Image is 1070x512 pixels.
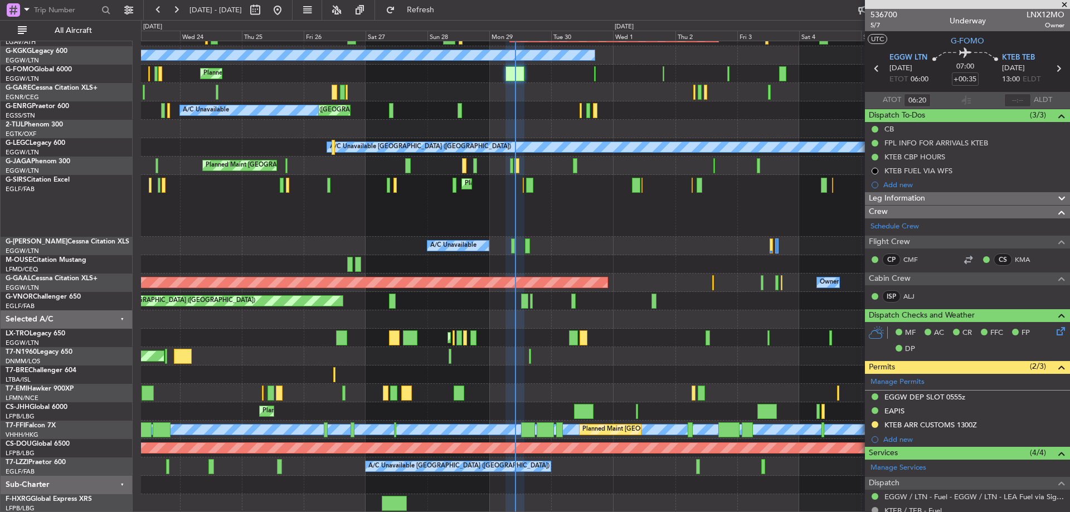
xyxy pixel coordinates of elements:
a: LX-TROLegacy 650 [6,330,65,337]
a: EGGW/LTN [6,247,39,255]
div: Sun 5 [861,31,923,41]
a: LTBA/ISL [6,376,31,384]
span: M-OUSE [6,257,32,264]
button: Refresh [381,1,448,19]
a: T7-BREChallenger 604 [6,367,76,374]
a: LFMD/CEQ [6,265,38,274]
span: ATOT [883,95,901,106]
a: G-GARECessna Citation XLS+ [6,85,98,91]
a: EGSS/STN [6,111,35,120]
span: G-KGKG [6,48,32,55]
div: Wed 1 [613,31,675,41]
a: T7-FFIFalcon 7X [6,422,56,429]
div: KTEB CBP HOURS [884,152,945,162]
div: Owner [820,274,839,291]
span: ALDT [1034,95,1052,106]
span: Permits [869,361,895,374]
a: G-LEGCLegacy 600 [6,140,65,147]
a: KMA [1015,255,1040,265]
div: A/C Unavailable [GEOGRAPHIC_DATA] ([GEOGRAPHIC_DATA]) [368,458,549,475]
span: Leg Information [869,192,925,205]
span: LX-TRO [6,330,30,337]
div: Planned Maint [GEOGRAPHIC_DATA] ([GEOGRAPHIC_DATA]) [465,175,640,192]
span: (4/4) [1030,447,1046,459]
div: Tue 30 [551,31,613,41]
span: Dispatch Checks and Weather [869,309,975,322]
span: T7-N1960 [6,349,37,355]
span: 13:00 [1002,74,1020,85]
a: Manage Permits [870,377,925,388]
a: ALJ [903,291,928,301]
button: UTC [868,34,887,44]
a: DNMM/LOS [6,357,40,365]
div: Sat 4 [799,31,861,41]
span: Dispatch To-Dos [869,109,925,122]
span: T7-LZZI [6,459,28,466]
div: EGGW DEP SLOT 0555z [884,392,965,402]
span: T7-FFI [6,422,25,429]
div: KTEB ARR CUSTOMS 1300Z [884,420,977,430]
a: G-JAGAPhenom 300 [6,158,70,165]
div: ISP [882,290,901,303]
span: T7-EMI [6,386,27,392]
a: CMF [903,255,928,265]
a: EGGW/LTN [6,167,39,175]
span: 5/7 [870,21,897,30]
div: Add new [883,435,1064,444]
span: AC [934,328,944,339]
a: G-VNORChallenger 650 [6,294,81,300]
span: G-VNOR [6,294,33,300]
span: LNX12MO [1027,9,1064,21]
div: Planned Maint [GEOGRAPHIC_DATA] ([GEOGRAPHIC_DATA]) [80,292,255,309]
div: Planned Maint [GEOGRAPHIC_DATA] ([GEOGRAPHIC_DATA]) [582,421,758,438]
a: LFPB/LBG [6,449,35,457]
a: G-ENRGPraetor 600 [6,103,69,110]
span: G-ENRG [6,103,32,110]
span: F-HXRG [6,496,31,503]
span: G-GARE [6,85,31,91]
div: Planned Maint [GEOGRAPHIC_DATA] ([GEOGRAPHIC_DATA]) [203,65,379,82]
a: G-SIRSCitation Excel [6,177,70,183]
a: Schedule Crew [870,221,919,232]
button: All Aircraft [12,22,121,40]
span: Refresh [397,6,444,14]
div: Fri 26 [304,31,366,41]
span: G-SIRS [6,177,27,183]
span: G-FOMO [6,66,34,73]
a: EGGW/LTN [6,284,39,292]
a: EGLF/FAB [6,467,35,476]
div: EAPIS [884,406,904,416]
input: --:-- [904,94,931,107]
a: EGTK/OXF [6,130,36,138]
a: T7-N1960Legacy 650 [6,349,72,355]
span: 06:00 [911,74,928,85]
a: EGGW/LTN [6,56,39,65]
span: KTEB TEB [1002,52,1035,64]
a: EGNR/CEG [6,93,39,101]
a: 2-TIJLPhenom 300 [6,121,63,128]
span: G-GAAL [6,275,31,282]
a: G-[PERSON_NAME]Cessna Citation XLS [6,238,129,245]
a: VHHH/HKG [6,431,38,439]
a: EGGW/LTN [6,148,39,157]
span: T7-BRE [6,367,28,374]
span: G-LEGC [6,140,30,147]
span: EGGW LTN [889,52,927,64]
div: Tue 23 [118,31,180,41]
span: [DATE] [1002,63,1025,74]
span: (2/3) [1030,360,1046,372]
a: EGGW / LTN - Fuel - EGGW / LTN - LEA Fuel via Signature in EGGW [884,492,1064,501]
a: EGGW/LTN [6,339,39,347]
a: G-GAALCessna Citation XLS+ [6,275,98,282]
div: KTEB FUEL VIA WFS [884,166,952,175]
span: 536700 [870,9,897,21]
span: [DATE] [889,63,912,74]
span: Crew [869,206,888,218]
span: 07:00 [956,61,974,72]
a: G-FOMOGlobal 6000 [6,66,72,73]
span: FP [1022,328,1030,339]
div: Sat 27 [366,31,427,41]
span: [DATE] - [DATE] [189,5,242,15]
div: A/C Unavailable [430,237,476,254]
div: Planned Maint [GEOGRAPHIC_DATA] ([GEOGRAPHIC_DATA]) [262,403,438,420]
